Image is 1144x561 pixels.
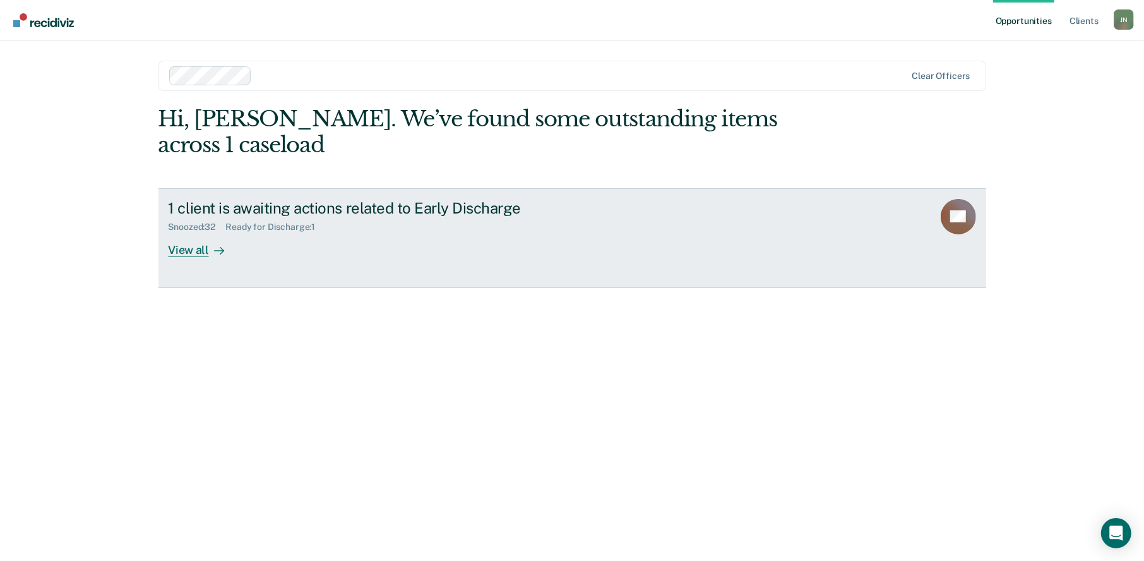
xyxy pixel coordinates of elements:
[169,199,612,217] div: 1 client is awaiting actions related to Early Discharge
[1114,9,1134,30] button: Profile dropdown button
[1101,518,1131,548] div: Open Intercom Messenger
[1114,9,1134,30] div: J N
[225,222,325,232] div: Ready for Discharge : 1
[912,71,970,81] div: Clear officers
[169,232,239,257] div: View all
[169,222,226,232] div: Snoozed : 32
[13,13,74,27] img: Recidiviz
[158,188,986,288] a: 1 client is awaiting actions related to Early DischargeSnoozed:32Ready for Discharge:1View all
[158,106,821,158] div: Hi, [PERSON_NAME]. We’ve found some outstanding items across 1 caseload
